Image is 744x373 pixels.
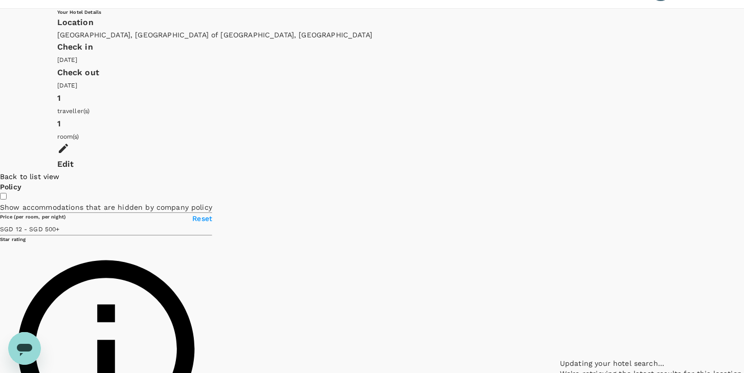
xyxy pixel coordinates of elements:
[57,91,687,105] div: 1
[57,40,687,54] div: Check in
[57,117,687,131] div: 1
[57,133,79,140] span: room(s)
[57,30,687,40] div: [GEOGRAPHIC_DATA], [GEOGRAPHIC_DATA] of [GEOGRAPHIC_DATA], [GEOGRAPHIC_DATA]
[57,9,687,15] h6: Your Hotel Details
[8,332,41,365] iframe: Button to launch messaging window
[57,157,687,171] div: Edit
[57,15,687,30] div: Location
[560,358,744,368] p: Updating your hotel search...
[57,56,78,63] span: [DATE]
[57,65,687,80] div: Check out
[57,82,78,89] span: [DATE]
[192,214,212,223] span: Reset
[57,107,90,115] span: traveller(s)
